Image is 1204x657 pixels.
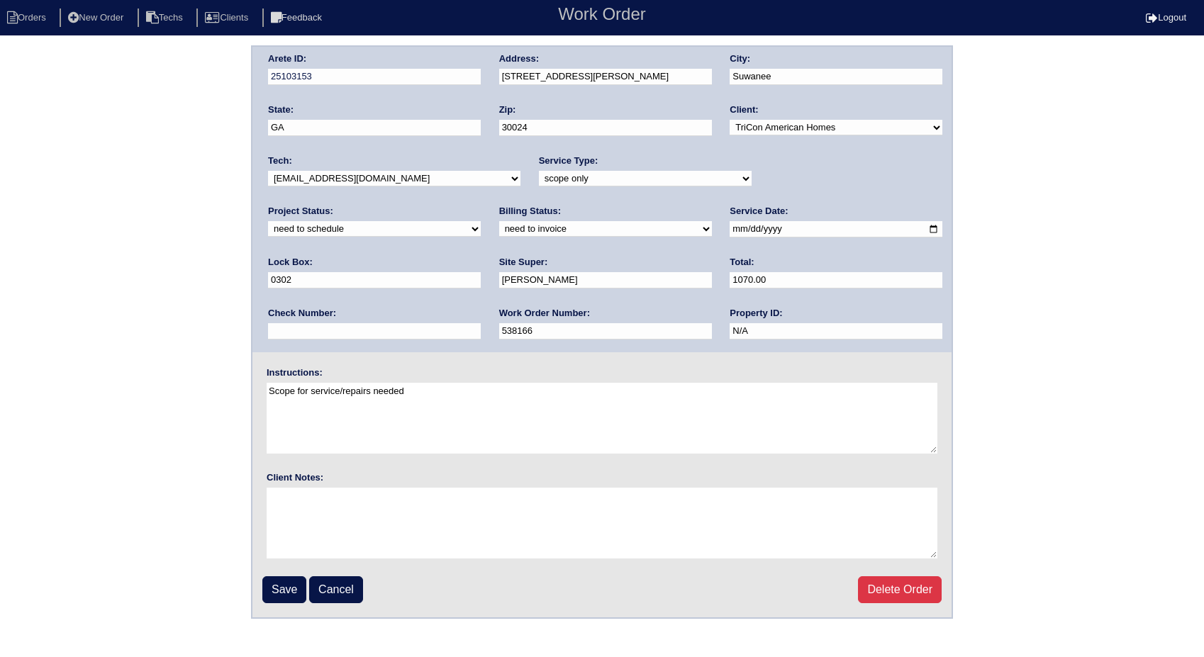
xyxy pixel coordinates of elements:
[730,256,754,269] label: Total:
[138,9,194,28] li: Techs
[267,383,937,454] textarea: Scope for service/repairs needed
[499,307,590,320] label: Work Order Number:
[268,205,333,218] label: Project Status:
[262,9,333,28] li: Feedback
[499,256,548,269] label: Site Super:
[499,205,561,218] label: Billing Status:
[1146,12,1186,23] a: Logout
[499,52,539,65] label: Address:
[138,12,194,23] a: Techs
[267,471,323,484] label: Client Notes:
[268,155,292,167] label: Tech:
[499,103,516,116] label: Zip:
[268,307,336,320] label: Check Number:
[60,9,135,28] li: New Order
[499,69,712,85] input: Enter a location
[730,52,750,65] label: City:
[730,307,782,320] label: Property ID:
[262,576,306,603] input: Save
[268,256,313,269] label: Lock Box:
[268,52,306,65] label: Arete ID:
[60,12,135,23] a: New Order
[267,366,323,379] label: Instructions:
[309,576,363,603] a: Cancel
[539,155,598,167] label: Service Type:
[730,205,788,218] label: Service Date:
[858,576,942,603] a: Delete Order
[196,9,260,28] li: Clients
[730,103,758,116] label: Client:
[196,12,260,23] a: Clients
[268,103,294,116] label: State:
